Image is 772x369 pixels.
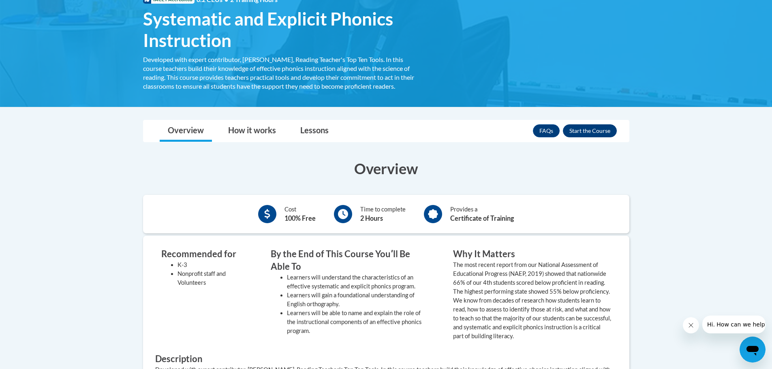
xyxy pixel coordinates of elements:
li: Learners will understand the characteristics of an effective systematic and explicit phonics prog... [287,273,429,291]
li: Nonprofit staff and Volunteers [177,269,246,287]
li: K-3 [177,260,246,269]
b: Certificate of Training [450,214,514,222]
div: Cost [284,205,316,223]
h3: Overview [143,158,629,179]
div: Developed with expert contributor, [PERSON_NAME], Reading Teacher's Top Ten Tools. In this course... [143,55,423,91]
div: Time to complete [360,205,406,223]
iframe: Message from company [702,316,766,333]
button: Enroll [563,124,617,137]
h3: Description [155,353,617,365]
h3: By the End of This Course Youʹll Be Able To [271,248,429,273]
iframe: Button to launch messaging window [740,337,766,363]
b: 100% Free [284,214,316,222]
a: FAQs [533,124,560,137]
iframe: Close message [683,317,699,333]
a: How it works [220,120,284,142]
span: Hi. How can we help? [5,6,66,12]
div: Provides a [450,205,514,223]
h3: Recommended for [161,248,246,260]
li: Learners will be able to name and explain the role of the instructional components of an effectiv... [287,309,429,335]
h3: Why It Matters [453,248,611,260]
li: Learners will gain a foundational understanding of English orthography. [287,291,429,309]
value: The most recent report from our National Assessment of Educational Progress (NAEP, 2019) showed t... [453,261,611,339]
span: Systematic and Explicit Phonics Instruction [143,8,423,51]
a: Overview [160,120,212,142]
a: Lessons [292,120,337,142]
b: 2 Hours [360,214,383,222]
